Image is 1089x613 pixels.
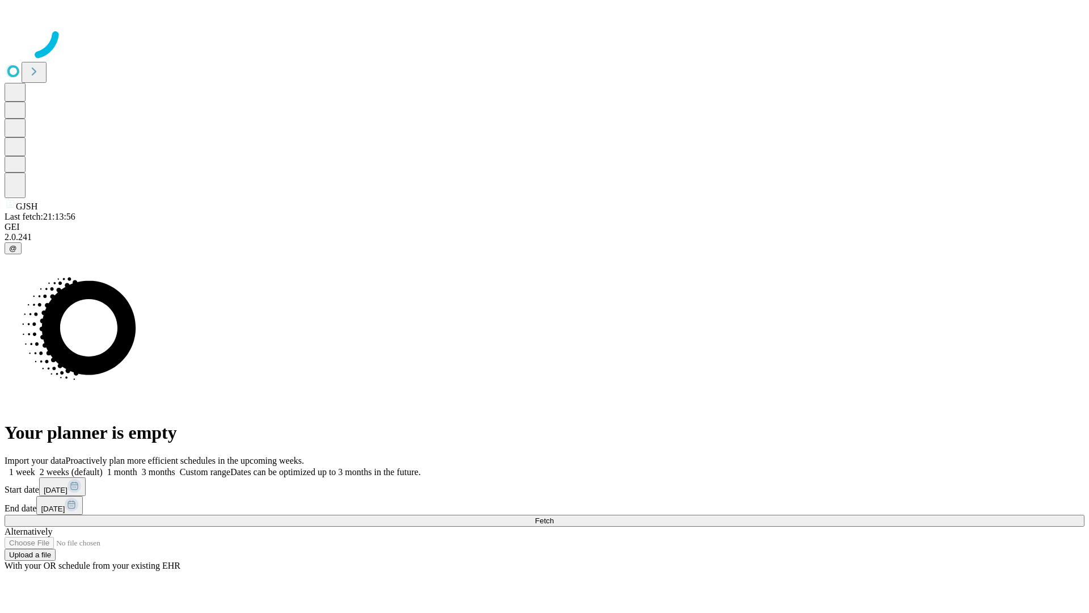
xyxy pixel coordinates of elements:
[5,549,56,561] button: Upload a file
[5,527,52,536] span: Alternatively
[5,496,1084,515] div: End date
[36,496,83,515] button: [DATE]
[5,212,75,221] span: Last fetch: 21:13:56
[142,467,175,477] span: 3 months
[16,201,37,211] span: GJSH
[5,222,1084,232] div: GEI
[41,505,65,513] span: [DATE]
[230,467,420,477] span: Dates can be optimized up to 3 months in the future.
[535,517,554,525] span: Fetch
[5,515,1084,527] button: Fetch
[5,477,1084,496] div: Start date
[9,467,35,477] span: 1 week
[40,467,103,477] span: 2 weeks (default)
[66,456,304,465] span: Proactively plan more efficient schedules in the upcoming weeks.
[5,242,22,254] button: @
[180,467,230,477] span: Custom range
[5,232,1084,242] div: 2.0.241
[9,244,17,253] span: @
[44,486,67,494] span: [DATE]
[5,561,180,570] span: With your OR schedule from your existing EHR
[107,467,137,477] span: 1 month
[39,477,86,496] button: [DATE]
[5,422,1084,443] h1: Your planner is empty
[5,456,66,465] span: Import your data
